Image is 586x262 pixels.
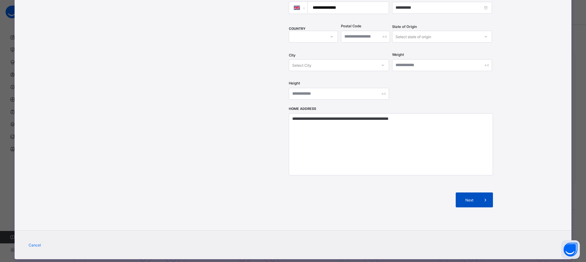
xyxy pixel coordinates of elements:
[561,240,580,259] button: Open asap
[460,198,478,202] span: Next
[392,52,404,57] label: Weight
[289,53,296,57] span: City
[392,25,417,29] span: State of Origin
[289,81,300,85] label: Height
[292,59,311,71] div: Select City
[341,24,361,28] label: Postal Code
[289,107,316,111] label: Home Address
[289,27,306,31] span: COUNTRY
[29,243,41,247] span: Cancel
[396,31,431,43] div: Select state of origin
